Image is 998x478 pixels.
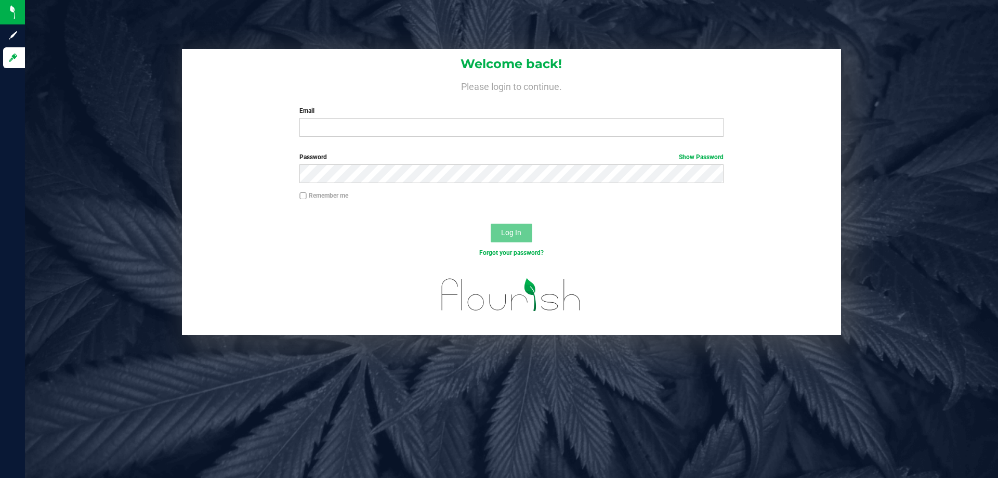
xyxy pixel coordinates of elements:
[299,192,307,200] input: Remember me
[8,53,18,63] inline-svg: Log in
[429,268,594,321] img: flourish_logo.svg
[491,224,532,242] button: Log In
[299,106,723,115] label: Email
[679,153,724,161] a: Show Password
[182,57,841,71] h1: Welcome back!
[501,228,521,237] span: Log In
[182,79,841,92] h4: Please login to continue.
[479,249,544,256] a: Forgot your password?
[8,30,18,41] inline-svg: Sign up
[299,153,327,161] span: Password
[299,191,348,200] label: Remember me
